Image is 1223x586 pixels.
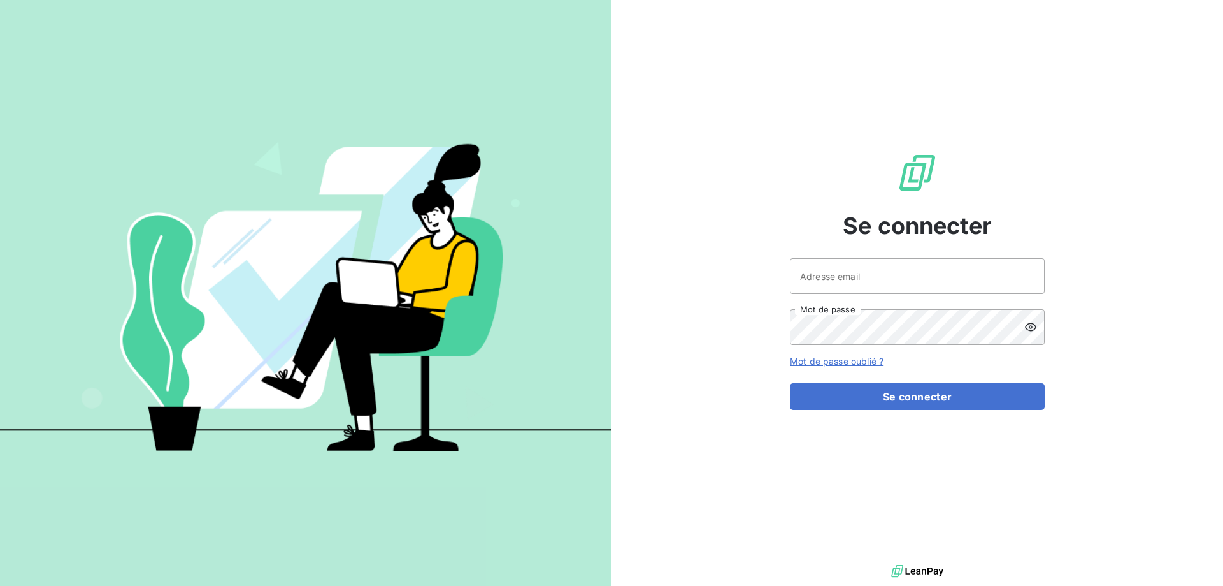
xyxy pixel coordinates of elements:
[790,258,1045,294] input: placeholder
[790,356,883,367] a: Mot de passe oublié ?
[790,383,1045,410] button: Se connecter
[891,562,943,581] img: logo
[897,152,938,193] img: Logo LeanPay
[843,209,992,243] span: Se connecter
